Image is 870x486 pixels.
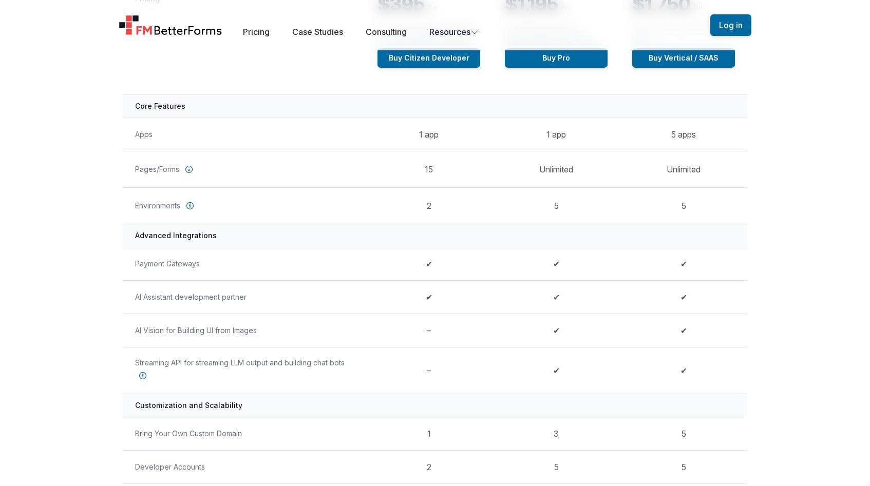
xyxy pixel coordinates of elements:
[493,450,620,483] td: 5
[620,314,747,347] td: ✔
[365,151,493,187] td: 15
[493,151,620,187] td: Unlimited
[620,187,747,224] td: 5
[429,26,479,38] button: Resources
[123,417,365,450] th: Bring Your Own Custom Domain
[123,280,365,314] th: AI Assistant development partner
[123,450,365,483] th: Developer Accounts
[106,12,764,38] nav: Global
[365,247,493,280] td: ✔
[123,347,365,394] th: Streaming API for streaming LLM output and building chat bots
[292,27,343,37] a: Case Studies
[365,347,493,394] td: –
[505,48,608,68] a: Buy Pro
[123,118,365,151] th: Apps
[119,15,222,35] a: Home
[123,224,747,247] th: Advanced Integrations
[365,314,493,347] td: –
[366,27,407,37] a: Consulting
[377,48,480,68] a: Buy Citizen Developer
[123,394,747,417] th: Customization and Scalability
[493,187,620,224] td: 5
[493,417,620,450] td: 3
[493,280,620,314] td: ✔
[365,450,493,483] td: 2
[620,280,747,314] td: ✔
[710,14,751,36] button: Log in
[243,27,270,37] a: Pricing
[365,280,493,314] td: ✔
[620,151,747,187] td: Unlimited
[123,314,365,347] th: AI Vision for Building UI from Images
[620,450,747,483] td: 5
[493,247,620,280] td: ✔
[123,187,365,224] th: Environments
[123,94,747,118] th: Core Features
[493,118,620,151] td: 1 app
[632,48,735,68] a: Buy Vertical / SAAS
[123,151,365,187] th: Pages/Forms
[123,247,365,280] th: Payment Gateways
[365,417,493,450] td: 1
[365,118,493,151] td: 1 app
[365,187,493,224] td: 2
[620,118,747,151] td: 5 apps
[493,347,620,394] td: ✔
[620,347,747,394] td: ✔
[620,417,747,450] td: 5
[620,247,747,280] td: ✔
[493,314,620,347] td: ✔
